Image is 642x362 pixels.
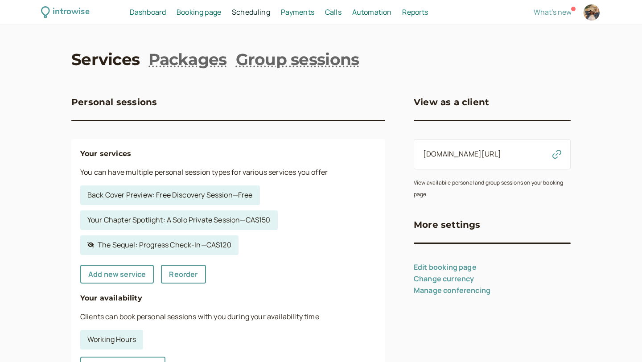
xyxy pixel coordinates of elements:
[402,7,428,17] span: Reports
[597,319,642,362] iframe: Chat Widget
[232,7,270,17] span: Scheduling
[80,235,239,255] a: The Sequel: Progress Check-In—CA$120
[80,330,143,350] a: Working Hours
[352,7,392,18] a: Automation
[80,148,376,160] h4: Your services
[80,210,278,230] a: Your Chapter Spotlight: A Solo Private Session—CA$150
[414,274,474,284] a: Change currency
[80,185,260,205] a: Back Cover Preview: Free Discovery Session—Free
[177,7,221,18] a: Booking page
[71,48,140,70] a: Services
[281,7,314,17] span: Payments
[161,265,206,284] a: Reorder
[236,48,359,70] a: Group sessions
[414,218,481,232] h3: More settings
[414,179,563,198] small: View availabile personal and group sessions on your booking page
[325,7,342,17] span: Calls
[325,7,342,18] a: Calls
[130,7,166,17] span: Dashboard
[534,7,572,17] span: What's new
[130,7,166,18] a: Dashboard
[582,3,601,22] a: Account
[402,7,428,18] a: Reports
[80,311,376,323] p: Clients can book personal sessions with you during your availability time
[414,95,489,109] h3: View as a client
[281,7,314,18] a: Payments
[71,95,157,109] h3: Personal sessions
[352,7,392,17] span: Automation
[423,149,501,159] a: [DOMAIN_NAME][URL]
[41,5,90,19] a: introwise
[80,265,154,284] a: Add new service
[53,5,89,19] div: introwise
[414,262,477,272] a: Edit booking page
[414,285,490,295] a: Manage conferencing
[80,167,376,178] p: You can have multiple personal session types for various services you offer
[534,8,572,16] button: What's new
[148,48,226,70] a: Packages
[80,292,376,304] h4: Your availability
[232,7,270,18] a: Scheduling
[177,7,221,17] span: Booking page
